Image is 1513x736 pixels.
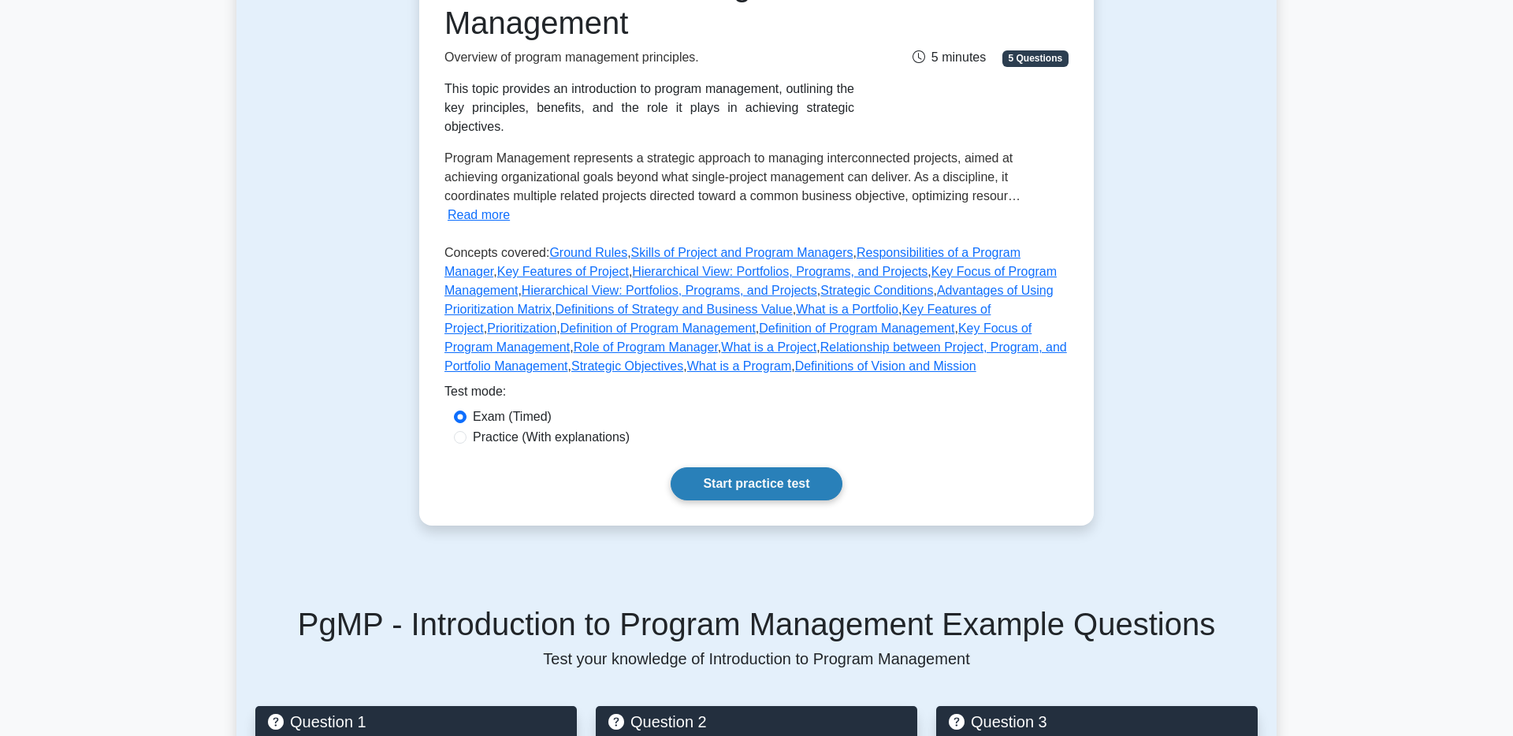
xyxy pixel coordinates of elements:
[632,265,928,278] a: Hierarchical View: Portfolios, Programs, and Projects
[444,382,1069,407] div: Test mode:
[487,322,556,335] a: Prioritization
[574,340,718,354] a: Role of Program Manager
[448,206,510,225] button: Read more
[522,284,817,297] a: Hierarchical View: Portfolios, Programs, and Projects
[473,428,630,447] label: Practice (With explanations)
[721,340,816,354] a: What is a Project
[913,50,986,64] span: 5 minutes
[671,467,842,500] a: Start practice test
[444,243,1069,382] p: Concepts covered: , , , , , , , , , , , , , , , , , , , , ,
[795,359,976,373] a: Definitions of Vision and Mission
[571,359,683,373] a: Strategic Objectives
[255,649,1258,668] p: Test your knowledge of Introduction to Program Management
[444,80,854,136] div: This topic provides an introduction to program management, outlining the key principles, benefits...
[497,265,629,278] a: Key Features of Project
[444,48,854,67] p: Overview of program management principles.
[759,322,954,335] a: Definition of Program Management
[555,303,792,316] a: Definitions of Strategy and Business Value
[1002,50,1069,66] span: 5 Questions
[631,246,853,259] a: Skills of Project and Program Managers
[820,284,933,297] a: Strategic Conditions
[949,712,1245,731] h5: Question 3
[687,359,791,373] a: What is a Program
[444,151,1020,203] span: Program Management represents a strategic approach to managing interconnected projects, aimed at ...
[549,246,627,259] a: Ground Rules
[268,712,564,731] h5: Question 1
[796,303,898,316] a: What is a Portfolio
[608,712,905,731] h5: Question 2
[473,407,552,426] label: Exam (Timed)
[255,605,1258,643] h5: PgMP - Introduction to Program Management Example Questions
[560,322,756,335] a: Definition of Program Management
